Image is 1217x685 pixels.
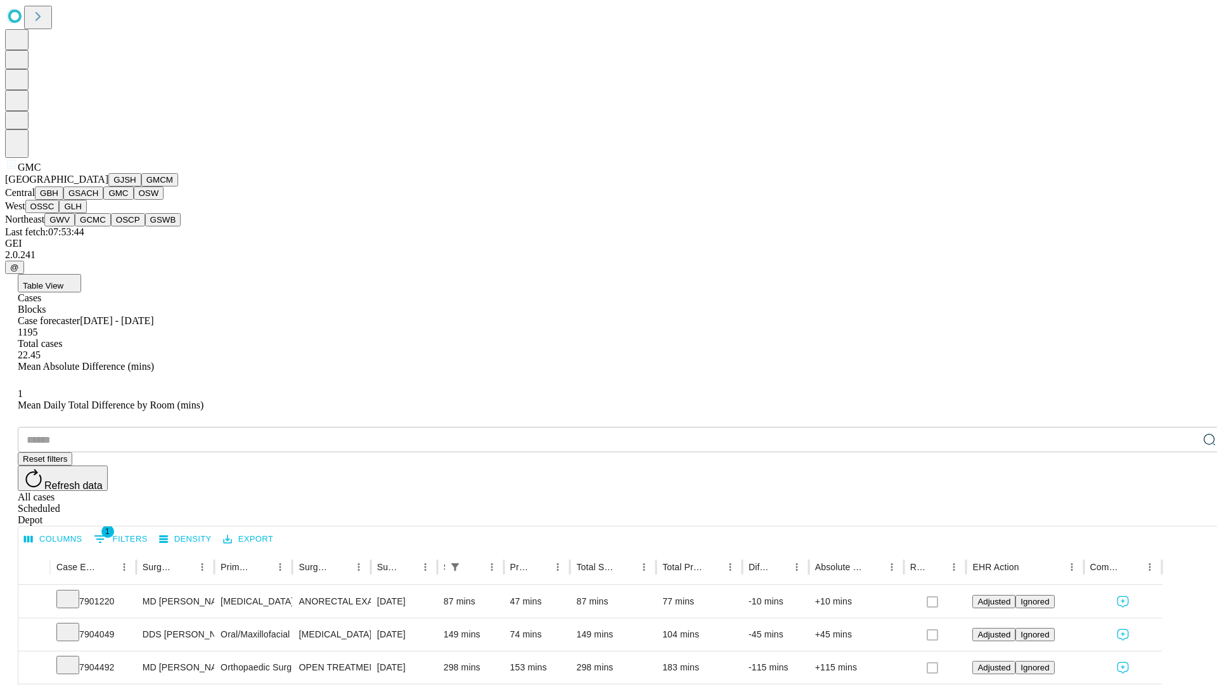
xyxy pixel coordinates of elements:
[1021,558,1038,576] button: Sort
[221,562,252,572] div: Primary Service
[23,281,63,290] span: Table View
[193,558,211,576] button: Menu
[446,558,464,576] button: Show filters
[662,651,736,684] div: 183 mins
[5,261,24,274] button: @
[5,174,108,185] span: [GEOGRAPHIC_DATA]
[143,562,174,572] div: Surgeon Name
[5,249,1212,261] div: 2.0.241
[662,618,736,651] div: 104 mins
[576,562,616,572] div: Total Scheduled Duration
[788,558,806,576] button: Menu
[444,618,498,651] div: 149 mins
[18,274,81,292] button: Table View
[63,186,103,200] button: GSACH
[221,585,286,618] div: [MEDICAL_DATA]
[103,186,133,200] button: GMC
[134,186,164,200] button: OSW
[25,657,44,679] button: Expand
[143,585,208,618] div: MD [PERSON_NAME] [PERSON_NAME] Md
[510,618,564,651] div: 74 mins
[1021,630,1049,639] span: Ignored
[5,214,44,225] span: Northeast
[18,400,203,410] span: Mean Daily Total Difference by Room (mins)
[25,624,44,646] button: Expand
[115,558,133,576] button: Menu
[299,562,330,572] div: Surgery Name
[1141,558,1159,576] button: Menu
[299,585,364,618] div: ANORECTAL EXAM UNDER ANESTHESIA
[221,651,286,684] div: Orthopaedic Surgery
[972,595,1015,608] button: Adjusted
[18,327,37,337] span: 1195
[5,200,25,211] span: West
[220,530,276,549] button: Export
[145,213,181,226] button: GSWB
[23,454,67,464] span: Reset filters
[377,651,431,684] div: [DATE]
[56,651,130,684] div: 7904492
[299,618,364,651] div: [MEDICAL_DATA] FLOOR OF MOUTH SUBMANDIBULAR
[444,585,498,618] div: 87 mins
[18,349,41,360] span: 22.45
[56,585,130,618] div: 7901220
[108,173,141,186] button: GJSH
[1015,595,1054,608] button: Ignored
[56,562,96,572] div: Case Epic Id
[510,585,564,618] div: 47 mins
[444,562,445,572] div: Scheduled In Room Duration
[483,558,501,576] button: Menu
[977,663,1010,672] span: Adjusted
[143,651,208,684] div: MD [PERSON_NAME] A Md
[44,213,75,226] button: GWV
[44,480,103,491] span: Refresh data
[549,558,567,576] button: Menu
[377,585,431,618] div: [DATE]
[972,628,1015,641] button: Adjusted
[749,585,802,618] div: -10 mins
[1015,628,1054,641] button: Ignored
[1021,663,1049,672] span: Ignored
[59,200,86,213] button: GLH
[1063,558,1081,576] button: Menu
[972,661,1015,674] button: Adjusted
[910,562,927,572] div: Resolved in EHR
[617,558,635,576] button: Sort
[977,630,1010,639] span: Adjusted
[416,558,434,576] button: Menu
[98,558,115,576] button: Sort
[704,558,721,576] button: Sort
[662,562,702,572] div: Total Predicted Duration
[10,263,19,272] span: @
[510,562,531,572] div: Predicted In Room Duration
[35,186,63,200] button: GBH
[377,618,431,651] div: [DATE]
[972,562,1019,572] div: EHR Action
[5,226,84,237] span: Last fetch: 07:53:44
[221,618,286,651] div: Oral/Maxillofacial Surgery
[18,315,80,326] span: Case forecaster
[1021,597,1049,606] span: Ignored
[635,558,653,576] button: Menu
[1090,562,1122,572] div: Comments
[254,558,271,576] button: Sort
[111,213,145,226] button: OSCP
[25,200,60,213] button: OSSC
[815,618,898,651] div: +45 mins
[176,558,193,576] button: Sort
[18,388,23,399] span: 1
[141,173,178,186] button: GMCM
[749,562,769,572] div: Difference
[815,562,864,572] div: Absolute Difference
[18,361,154,372] span: Mean Absolute Difference (mins)
[465,558,483,576] button: Sort
[377,562,397,572] div: Surgery Date
[271,558,289,576] button: Menu
[332,558,350,576] button: Sort
[21,530,86,549] button: Select columns
[815,651,898,684] div: +115 mins
[18,452,72,466] button: Reset filters
[5,187,35,198] span: Central
[444,651,498,684] div: 298 mins
[1123,558,1141,576] button: Sort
